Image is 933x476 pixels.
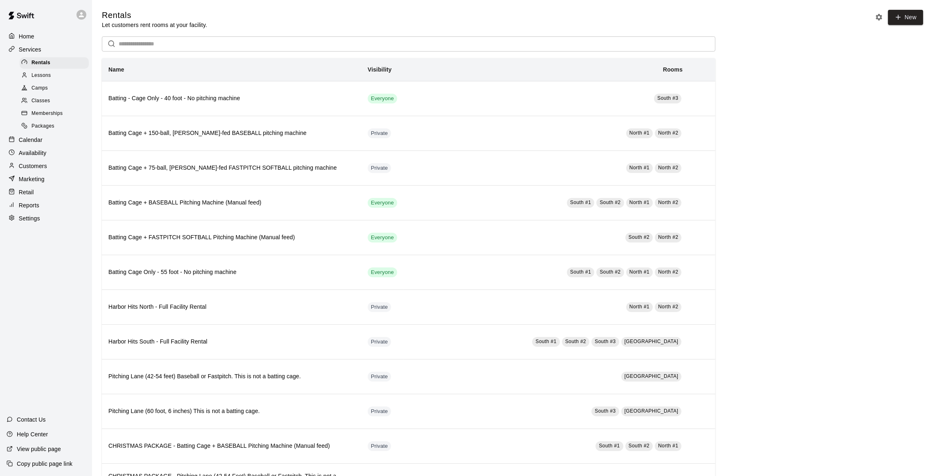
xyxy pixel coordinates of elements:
[368,128,391,138] div: This service is hidden, and can only be accessed via a direct link
[108,198,355,207] h6: Batting Cage + BASEBALL Pitching Machine (Manual feed)
[600,269,621,275] span: South #2
[535,339,556,344] span: South #1
[108,268,355,277] h6: Batting Cage Only - 55 foot - No pitching machine
[7,173,85,185] a: Marketing
[629,234,650,240] span: South #2
[20,120,92,133] a: Packages
[368,198,397,208] div: This service is visible to all of your customers
[17,445,61,453] p: View public page
[7,134,85,146] a: Calendar
[888,10,923,25] a: New
[102,21,207,29] p: Let customers rent rooms at your facility.
[19,136,43,144] p: Calendar
[629,200,650,205] span: North #1
[7,160,85,172] a: Customers
[368,95,397,103] span: Everyone
[368,442,391,450] span: Private
[658,304,678,310] span: North #2
[31,122,54,130] span: Packages
[368,302,391,312] div: This service is hidden, and can only be accessed via a direct link
[368,338,391,346] span: Private
[570,200,591,205] span: South #1
[368,372,391,382] div: This service is hidden, and can only be accessed via a direct link
[108,303,355,312] h6: Harbor Hits North - Full Facility Rental
[20,121,89,132] div: Packages
[20,56,92,69] a: Rentals
[873,11,885,23] button: Rental settings
[595,339,616,344] span: South #3
[19,214,40,222] p: Settings
[20,108,92,120] a: Memberships
[108,372,355,381] h6: Pitching Lane (42-54 feet) Baseball or Fastpitch. This is not a batting cage.
[368,163,391,173] div: This service is hidden, and can only be accessed via a direct link
[108,337,355,346] h6: Harbor Hits South - Full Facility Rental
[31,84,48,92] span: Camps
[368,337,391,347] div: This service is hidden, and can only be accessed via a direct link
[7,147,85,159] a: Availability
[7,186,85,198] a: Retail
[368,373,391,381] span: Private
[368,303,391,311] span: Private
[20,57,89,69] div: Rentals
[629,165,650,171] span: North #1
[629,304,650,310] span: North #1
[368,408,391,415] span: Private
[20,83,89,94] div: Camps
[7,43,85,56] a: Services
[31,110,63,118] span: Memberships
[368,234,397,242] span: Everyone
[17,415,46,424] p: Contact Us
[625,408,679,414] span: [GEOGRAPHIC_DATA]
[7,199,85,211] a: Reports
[629,443,650,449] span: South #2
[20,70,89,81] div: Lessons
[658,165,678,171] span: North #2
[625,339,679,344] span: [GEOGRAPHIC_DATA]
[368,164,391,172] span: Private
[368,269,397,276] span: Everyone
[658,269,678,275] span: North #2
[17,430,48,438] p: Help Center
[19,175,45,183] p: Marketing
[108,233,355,242] h6: Batting Cage + FASTPITCH SOFTBALL Pitching Machine (Manual feed)
[19,32,34,40] p: Home
[19,162,47,170] p: Customers
[108,66,124,73] b: Name
[599,443,620,449] span: South #1
[108,442,355,451] h6: CHRISTMAS PACKAGE - Batting Cage + BASEBALL Pitching Machine (Manual feed)
[102,10,207,21] h5: Rentals
[20,95,92,108] a: Classes
[17,460,72,468] p: Copy public page link
[658,130,678,136] span: North #2
[20,82,92,95] a: Camps
[625,373,679,379] span: [GEOGRAPHIC_DATA]
[368,199,397,207] span: Everyone
[19,188,34,196] p: Retail
[658,443,678,449] span: North #1
[368,441,391,451] div: This service is hidden, and can only be accessed via a direct link
[368,66,392,73] b: Visibility
[629,130,650,136] span: North #1
[20,69,92,82] a: Lessons
[19,45,41,54] p: Services
[19,201,39,209] p: Reports
[658,200,678,205] span: North #2
[7,212,85,225] a: Settings
[368,94,397,103] div: This service is visible to all of your customers
[658,234,678,240] span: North #2
[368,406,391,416] div: This service is hidden, and can only be accessed via a direct link
[31,72,51,80] span: Lessons
[19,149,47,157] p: Availability
[600,200,621,205] span: South #2
[7,30,85,43] a: Home
[368,267,397,277] div: This service is visible to all of your customers
[108,94,355,103] h6: Batting - Cage Only - 40 foot - No pitching machine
